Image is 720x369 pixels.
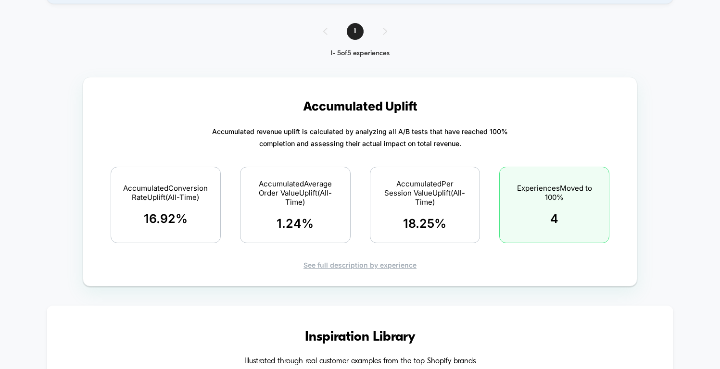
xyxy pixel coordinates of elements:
[347,23,364,40] span: 1
[212,125,508,149] p: Accumulated revenue uplift is calculated by analyzing all A/B tests that have reached 100% comple...
[253,179,338,207] span: Accumulated Average Order Value Uplift (All-Time)
[382,179,467,207] span: Accumulated Per Session Value Uplift (All-Time)
[512,184,597,202] span: Experiences Moved to 100%
[403,216,446,231] span: 18.25 %
[550,211,558,226] span: 4
[144,211,188,226] span: 16.92 %
[277,216,314,231] span: 1.24 %
[76,357,644,366] h4: Illustrated through real customer examples from the top Shopify brands
[100,261,620,269] div: See full description by experience
[76,330,644,345] h3: Inspiration Library
[123,184,208,202] span: Accumulated Conversion Rate Uplift (All-Time)
[303,99,417,113] p: Accumulated Uplift
[314,49,406,58] div: 1 - 5 of 5 experiences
